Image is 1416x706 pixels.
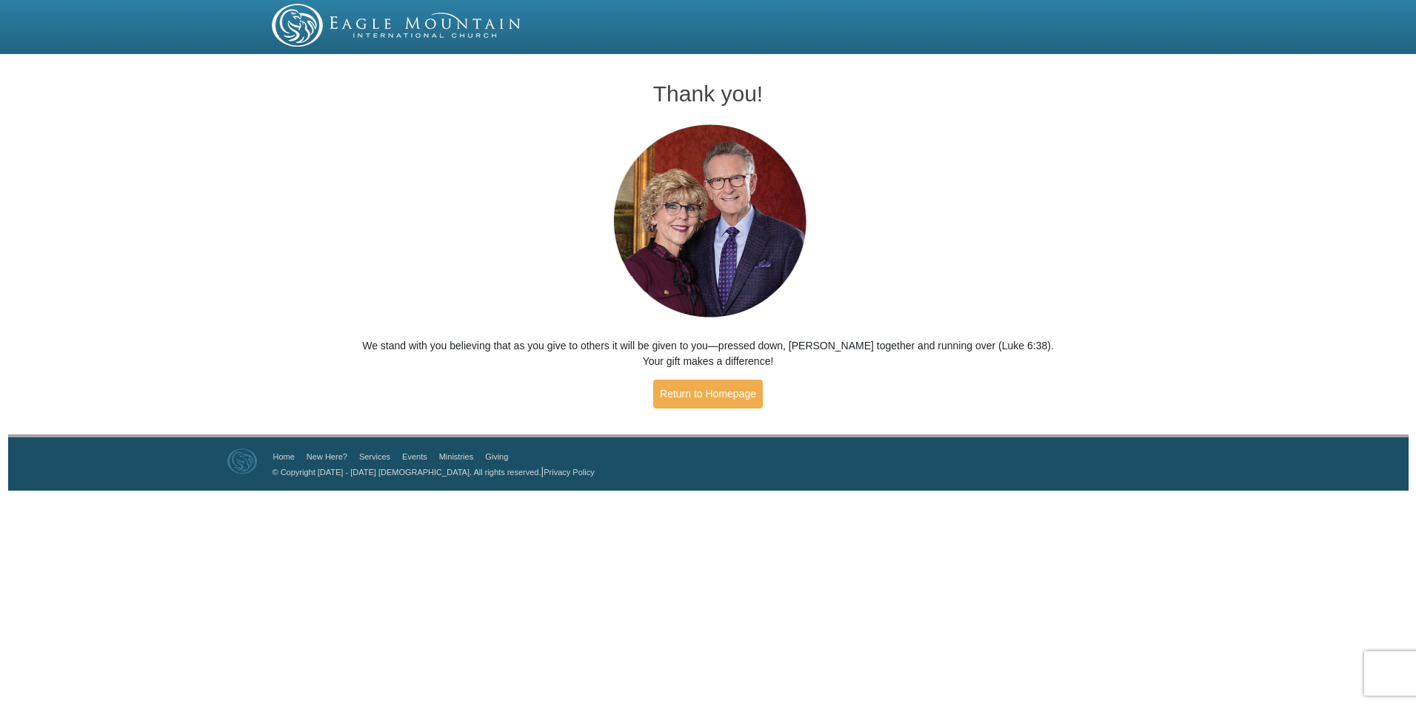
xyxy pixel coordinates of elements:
[653,380,763,409] a: Return to Homepage
[544,468,594,477] a: Privacy Policy
[267,464,595,480] p: |
[227,448,257,474] img: Eagle Mountain International Church
[439,452,473,461] a: Ministries
[307,452,347,461] a: New Here?
[359,452,390,461] a: Services
[485,452,508,461] a: Giving
[362,81,1055,106] h1: Thank you!
[362,338,1055,369] p: We stand with you believing that as you give to others it will be given to you—pressed down, [PER...
[402,452,427,461] a: Events
[273,452,295,461] a: Home
[599,120,818,323] img: Pastors George and Terri Pearsons
[273,468,541,477] a: © Copyright [DATE] - [DATE] [DEMOGRAPHIC_DATA]. All rights reserved.
[272,4,522,47] img: EMIC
